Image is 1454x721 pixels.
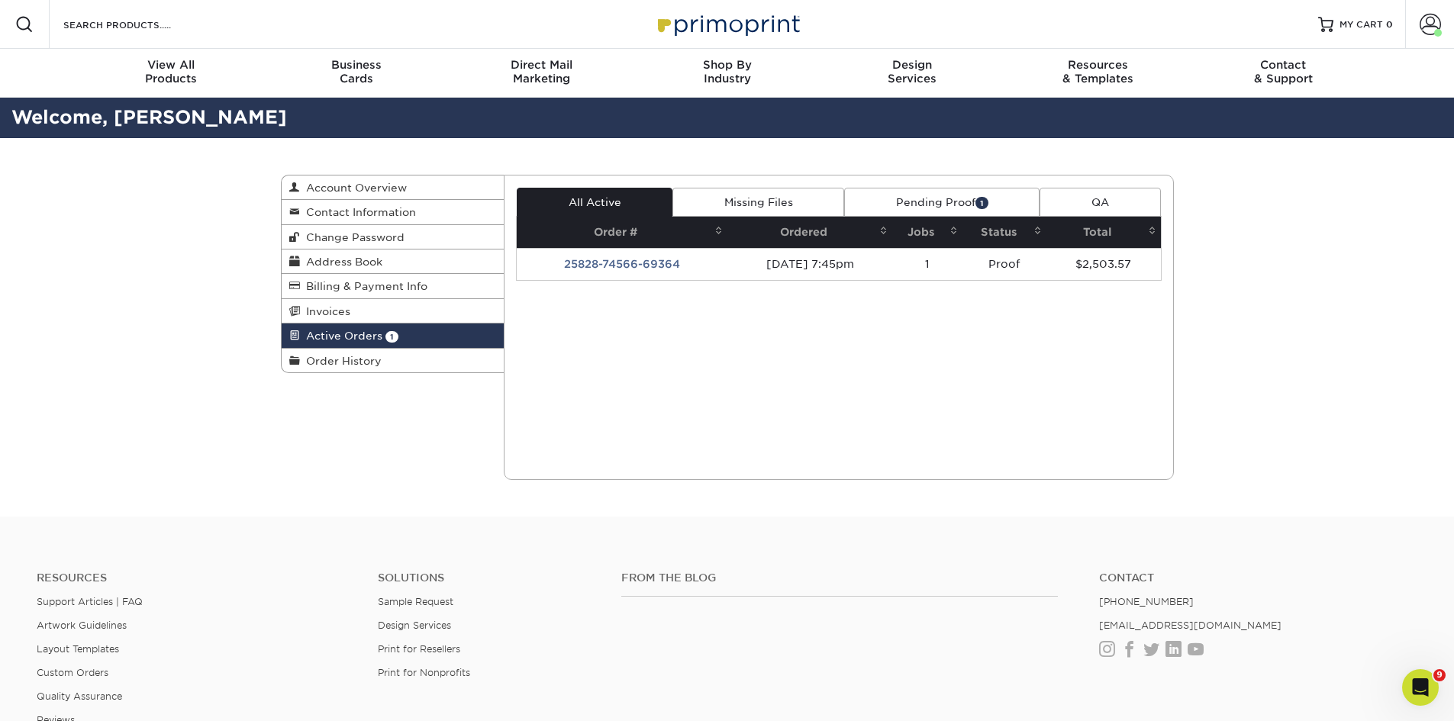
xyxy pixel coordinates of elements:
a: Support Articles | FAQ [37,596,143,607]
div: Marketing [449,58,634,85]
span: Business [263,58,449,72]
span: View All [79,58,264,72]
a: Billing & Payment Info [282,274,505,298]
div: & Templates [1005,58,1191,85]
a: Contact& Support [1191,49,1376,98]
span: Direct Mail [449,58,634,72]
span: Contact Information [300,206,416,218]
th: Total [1046,217,1160,248]
a: Shop ByIndustry [634,49,820,98]
a: All Active [517,188,672,217]
div: Industry [634,58,820,85]
a: Direct MailMarketing [449,49,634,98]
a: Account Overview [282,175,505,200]
a: Contact [1099,571,1417,584]
div: Products [79,58,264,85]
td: Proof [962,248,1047,280]
img: Primoprint [651,8,804,40]
iframe: Google Customer Reviews [4,674,130,716]
span: 1 [385,331,398,343]
h4: Solutions [378,571,598,584]
a: Print for Resellers [378,643,460,655]
div: Cards [263,58,449,85]
a: Print for Nonprofits [378,667,470,678]
span: Resources [1005,58,1191,72]
a: Sample Request [378,596,453,607]
a: [PHONE_NUMBER] [1099,596,1194,607]
span: Billing & Payment Info [300,280,427,292]
a: QA [1040,188,1160,217]
td: $2,503.57 [1046,248,1160,280]
span: Change Password [300,231,405,243]
span: Order History [300,355,382,367]
a: Pending Proof1 [844,188,1040,217]
span: 9 [1433,669,1446,681]
a: Contact Information [282,200,505,224]
a: Layout Templates [37,643,119,655]
a: Artwork Guidelines [37,620,127,631]
td: [DATE] 7:45pm [727,248,892,280]
th: Ordered [727,217,892,248]
input: SEARCH PRODUCTS..... [62,15,211,34]
span: MY CART [1340,18,1383,31]
a: Address Book [282,249,505,274]
a: Design Services [378,620,451,631]
a: Invoices [282,299,505,323]
a: [EMAIL_ADDRESS][DOMAIN_NAME] [1099,620,1282,631]
th: Order # [517,217,727,248]
span: 1 [975,197,988,208]
a: Custom Orders [37,667,108,678]
th: Status [962,217,1047,248]
a: Order History [282,349,505,372]
span: Contact [1191,58,1376,72]
div: & Support [1191,58,1376,85]
a: Missing Files [672,188,844,217]
h4: Resources [37,571,355,584]
td: 1 [892,248,962,280]
a: DesignServices [820,49,1005,98]
a: Active Orders 1 [282,323,505,348]
th: Jobs [892,217,962,248]
span: Active Orders [300,330,382,342]
div: Services [820,58,1005,85]
span: Design [820,58,1005,72]
span: Address Book [300,256,382,268]
td: 25828-74566-69364 [517,248,727,280]
span: Account Overview [300,182,407,194]
h4: From the Blog [621,571,1058,584]
a: BusinessCards [263,49,449,98]
span: 0 [1386,19,1393,30]
a: Resources& Templates [1005,49,1191,98]
a: Change Password [282,225,505,249]
span: Invoices [300,305,350,317]
span: Shop By [634,58,820,72]
a: View AllProducts [79,49,264,98]
iframe: Intercom live chat [1402,669,1439,706]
